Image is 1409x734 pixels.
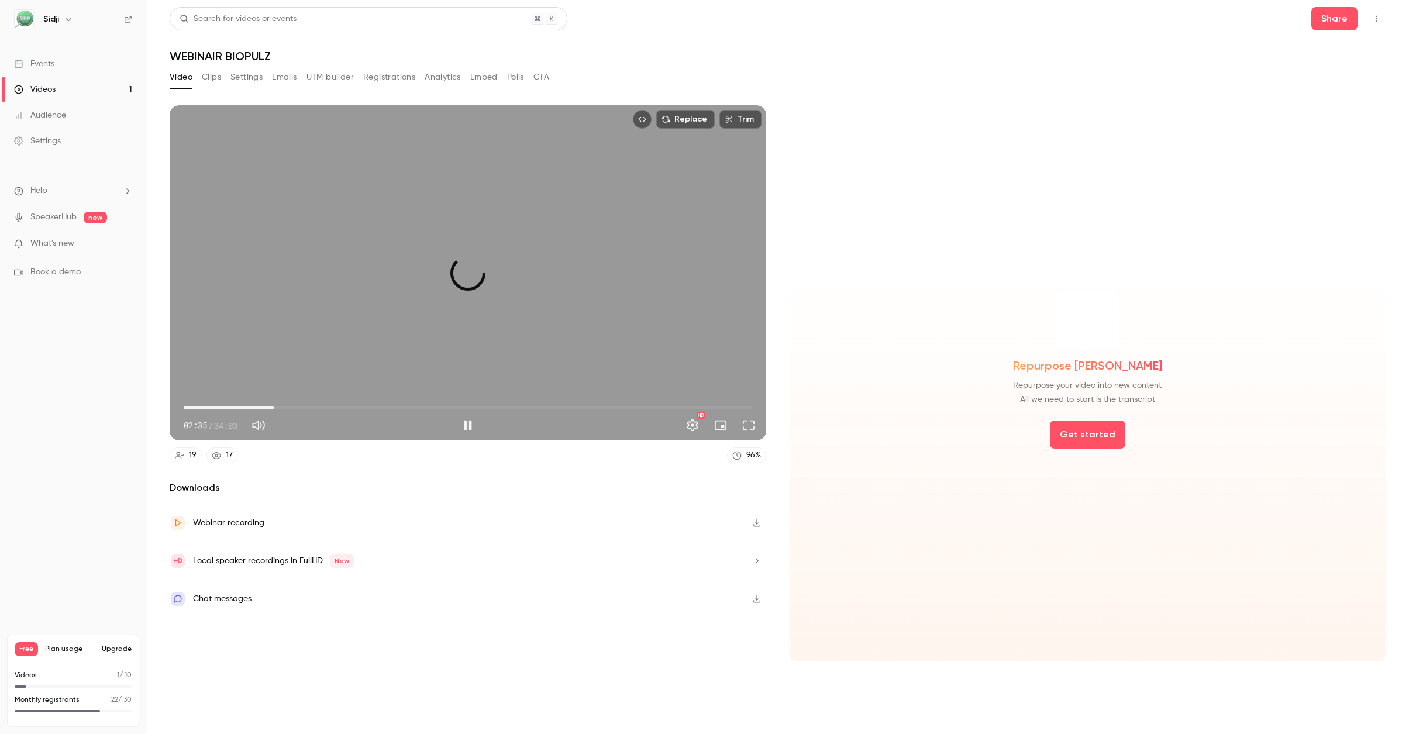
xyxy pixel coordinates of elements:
[15,10,33,29] img: Sidji
[746,449,761,461] div: 96 %
[306,68,354,87] button: UTM builder
[189,449,197,461] div: 19
[102,645,132,654] button: Upgrade
[709,413,732,437] button: Turn on miniplayer
[330,554,354,568] span: New
[170,49,1386,63] h1: WEBINAIR BIOPULZ
[1050,421,1125,449] button: Get started
[14,84,56,95] div: Videos
[202,68,221,87] button: Clips
[507,68,524,87] button: Polls
[180,13,297,25] div: Search for videos or events
[737,413,760,437] button: Full screen
[170,481,766,495] h2: Downloads
[15,670,37,681] p: Videos
[719,110,762,129] button: Trim
[193,592,252,606] div: Chat messages
[1013,378,1162,406] span: Repurpose your video into new content All we need to start is the transcript
[633,110,652,129] button: Embed video
[727,447,766,463] a: 96%
[247,413,270,437] button: Mute
[208,419,213,432] span: /
[45,645,95,654] span: Plan usage
[193,554,354,568] div: Local speaker recordings in FullHD
[111,697,118,704] span: 22
[1311,7,1358,30] button: Share
[111,695,132,705] p: / 30
[1013,357,1162,374] span: Repurpose [PERSON_NAME]
[117,672,119,679] span: 1
[226,449,233,461] div: 17
[30,237,74,250] span: What's new
[193,516,264,530] div: Webinar recording
[533,68,549,87] button: CTA
[43,13,59,25] h6: Sidji
[15,642,38,656] span: Free
[14,109,66,121] div: Audience
[14,185,132,197] li: help-dropdown-opener
[84,212,107,223] span: new
[272,68,297,87] button: Emails
[14,58,54,70] div: Events
[363,68,415,87] button: Registrations
[30,266,81,278] span: Book a demo
[184,419,207,432] span: 02:35
[656,110,715,129] button: Replace
[230,68,263,87] button: Settings
[681,413,704,437] button: Settings
[15,695,80,705] p: Monthly registrants
[117,670,132,681] p: / 10
[30,185,47,197] span: Help
[456,413,480,437] button: Pause
[170,447,202,463] a: 19
[214,419,237,432] span: 34:03
[30,211,77,223] a: SpeakerHub
[425,68,461,87] button: Analytics
[697,412,705,419] div: HD
[184,419,237,432] div: 02:35
[14,135,61,147] div: Settings
[1367,9,1386,28] button: Top Bar Actions
[206,447,238,463] a: 17
[170,68,192,87] button: Video
[470,68,498,87] button: Embed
